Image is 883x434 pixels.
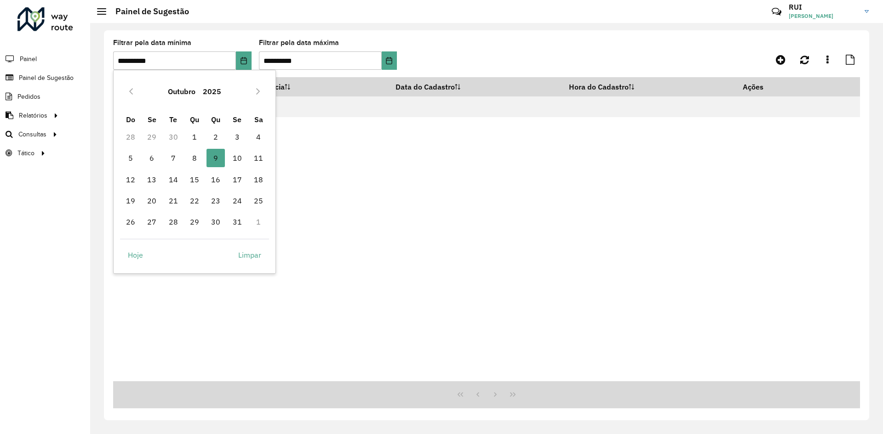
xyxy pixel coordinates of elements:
td: 12 [120,169,141,190]
button: Choose Date [236,51,251,70]
td: 20 [141,190,162,211]
span: 6 [143,149,161,167]
span: Hoje [128,249,143,260]
span: Se [233,115,241,124]
td: 5 [120,147,141,169]
span: 18 [249,170,268,189]
td: 15 [184,169,205,190]
span: Do [126,115,135,124]
td: 22 [184,190,205,211]
td: 8 [184,147,205,169]
td: 10 [227,147,248,169]
td: 21 [162,190,183,211]
span: Sa [254,115,263,124]
td: 4 [248,126,269,147]
span: 2 [206,128,225,146]
th: Hora do Cadastro [562,77,737,96]
td: 27 [141,211,162,232]
td: 17 [227,169,248,190]
span: Limpar [238,249,261,260]
span: Qu [211,115,220,124]
span: Pedidos [17,92,40,101]
h3: RUI [789,3,858,11]
td: 30 [205,211,226,232]
span: [PERSON_NAME] [789,12,858,20]
span: 30 [206,213,225,231]
td: 23 [205,190,226,211]
h2: Painel de Sugestão [106,6,189,17]
td: 29 [184,211,205,232]
span: 28 [164,213,183,231]
td: 1 [184,126,205,147]
span: 29 [185,213,204,231]
span: 27 [143,213,161,231]
span: Consultas [18,130,46,139]
td: 24 [227,190,248,211]
td: 7 [162,147,183,169]
span: 7 [164,149,183,167]
span: 15 [185,170,204,189]
td: 30 [162,126,183,147]
span: 9 [206,149,225,167]
div: Choose Date [113,70,276,274]
button: Previous Month [124,84,138,99]
th: Ações [736,77,791,96]
span: 19 [121,192,140,210]
span: 21 [164,192,183,210]
td: 29 [141,126,162,147]
td: 18 [248,169,269,190]
button: Choose Month [164,80,199,102]
label: Filtrar pela data máxima [259,37,339,48]
td: 14 [162,169,183,190]
td: 26 [120,211,141,232]
span: 14 [164,170,183,189]
span: 8 [185,149,204,167]
th: Data de Vigência [222,77,390,96]
span: 23 [206,192,225,210]
span: 12 [121,170,140,189]
button: Next Month [251,84,265,99]
span: 25 [249,192,268,210]
td: 16 [205,169,226,190]
span: 26 [121,213,140,231]
span: 10 [228,149,247,167]
td: 3 [227,126,248,147]
label: Filtrar pela data mínima [113,37,191,48]
span: Se [148,115,156,124]
td: 19 [120,190,141,211]
td: 25 [248,190,269,211]
span: 5 [121,149,140,167]
span: 17 [228,170,247,189]
td: 1 [248,211,269,232]
span: 20 [143,192,161,210]
button: Limpar [230,246,269,264]
span: Tático [17,148,34,158]
button: Hoje [120,246,151,264]
span: Painel de Sugestão [19,73,74,83]
span: 24 [228,192,247,210]
span: Painel [20,54,37,64]
td: 6 [141,147,162,169]
span: 11 [249,149,268,167]
a: Contato Rápido [767,2,786,22]
td: 28 [162,211,183,232]
span: 16 [206,170,225,189]
span: 22 [185,192,204,210]
td: 13 [141,169,162,190]
td: 28 [120,126,141,147]
td: 11 [248,147,269,169]
span: 1 [185,128,204,146]
span: 4 [249,128,268,146]
th: Data do Cadastro [390,77,562,96]
td: 2 [205,126,226,147]
td: 9 [205,147,226,169]
span: 13 [143,170,161,189]
span: Te [169,115,177,124]
td: Nenhum registro encontrado [113,96,860,117]
button: Choose Year [199,80,225,102]
span: 31 [228,213,247,231]
span: Relatórios [19,111,47,120]
span: 3 [228,128,247,146]
button: Choose Date [382,51,397,70]
span: Qu [190,115,199,124]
